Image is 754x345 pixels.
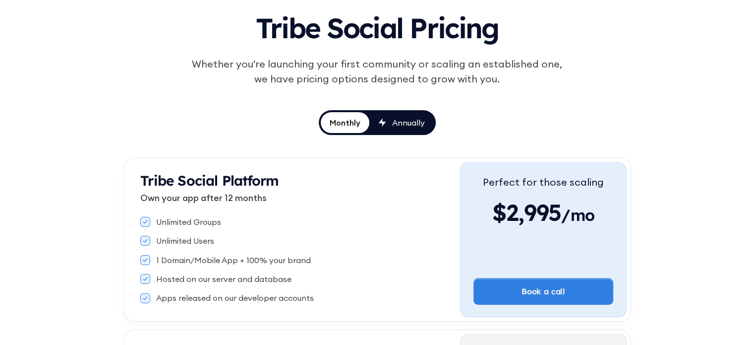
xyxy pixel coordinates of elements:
[483,175,604,190] div: Perfect for those scaling
[473,278,613,305] a: Book a call
[156,292,314,303] div: Apps released on our developer accounts
[147,3,607,49] h1: Tribe Social Pricing
[156,235,214,246] div: Unlimited Users
[140,191,460,205] p: Own your app after 12 months
[561,205,594,230] span: /mo
[156,274,291,284] div: Hosted on our server and database
[156,216,221,227] div: Unlimited Groups
[392,117,425,128] div: Annually
[330,117,360,128] div: Monthly
[156,255,311,266] div: 1 Domain/Mobile App + 100% your brand
[483,198,604,227] div: $2,995
[187,57,568,86] div: Whether you're launching your first community or scaling an established one, we have pricing opti...
[140,172,279,189] strong: Tribe Social Platform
